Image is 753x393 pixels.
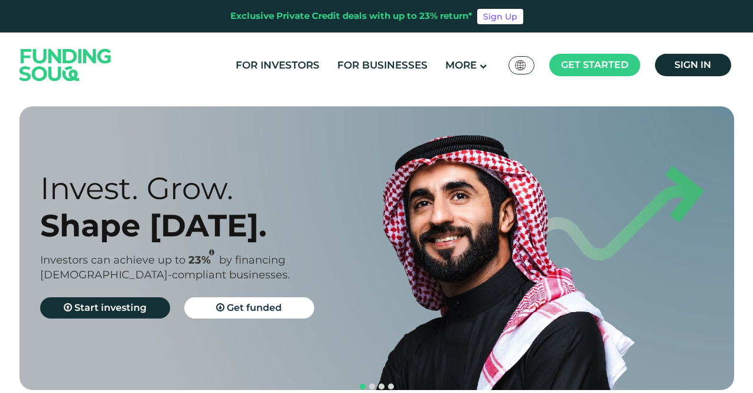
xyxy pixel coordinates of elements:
span: 23% [188,254,219,267]
div: Invest. Grow. [40,170,397,207]
span: Investors can achieve up to [40,254,185,267]
button: navigation [386,382,396,391]
span: by financing [DEMOGRAPHIC_DATA]-compliant businesses. [40,254,290,281]
a: Get funded [184,297,314,319]
img: SA Flag [515,60,526,70]
span: Get started [561,59,628,70]
div: Shape [DATE]. [40,207,397,244]
button: navigation [367,382,377,391]
button: navigation [358,382,367,391]
span: Sign in [674,59,711,70]
span: Get funded [227,302,282,313]
i: 23% IRR (expected) ~ 15% Net yield (expected) [209,249,214,256]
a: Start investing [40,297,170,319]
img: Logo [8,35,123,95]
span: Start investing [74,302,146,313]
button: navigation [377,382,386,391]
div: Exclusive Private Credit deals with up to 23% return* [230,9,472,23]
a: For Businesses [334,56,431,75]
a: Sign Up [477,9,523,24]
a: Sign in [655,54,731,76]
span: More [445,59,477,71]
a: For Investors [233,56,322,75]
